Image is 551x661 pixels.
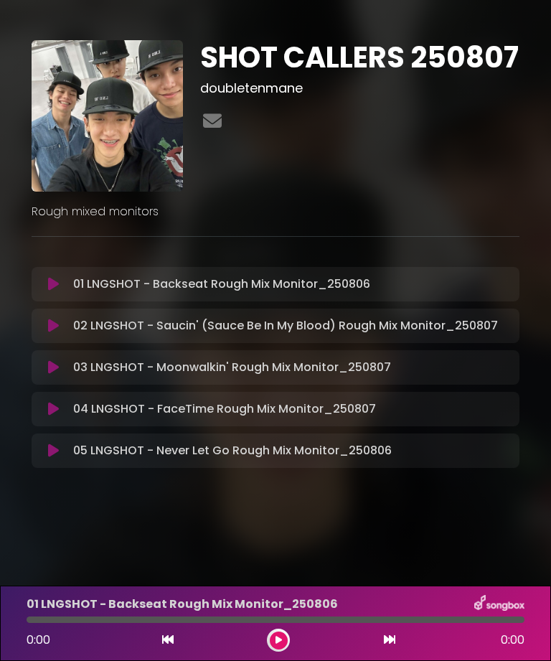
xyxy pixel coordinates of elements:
[200,80,519,96] h3: doubletenmane
[73,400,376,418] p: 04 LNGSHOT - FaceTime Rough Mix Monitor_250807
[73,442,392,459] p: 05 LNGSHOT - Never Let Go Rough Mix Monitor_250806
[73,359,391,376] p: 03 LNGSHOT - Moonwalkin' Rough Mix Monitor_250807
[73,276,370,293] p: 01 LNGSHOT - Backseat Rough Mix Monitor_250806
[73,317,498,334] p: 02 LNGSHOT - Saucin' (Sauce Be In My Blood) Rough Mix Monitor_250807
[32,40,183,192] img: EhfZEEfJT4ehH6TTm04u
[32,203,519,220] p: Rough mixed monitors
[200,40,519,75] h1: SHOT CALLERS 250807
